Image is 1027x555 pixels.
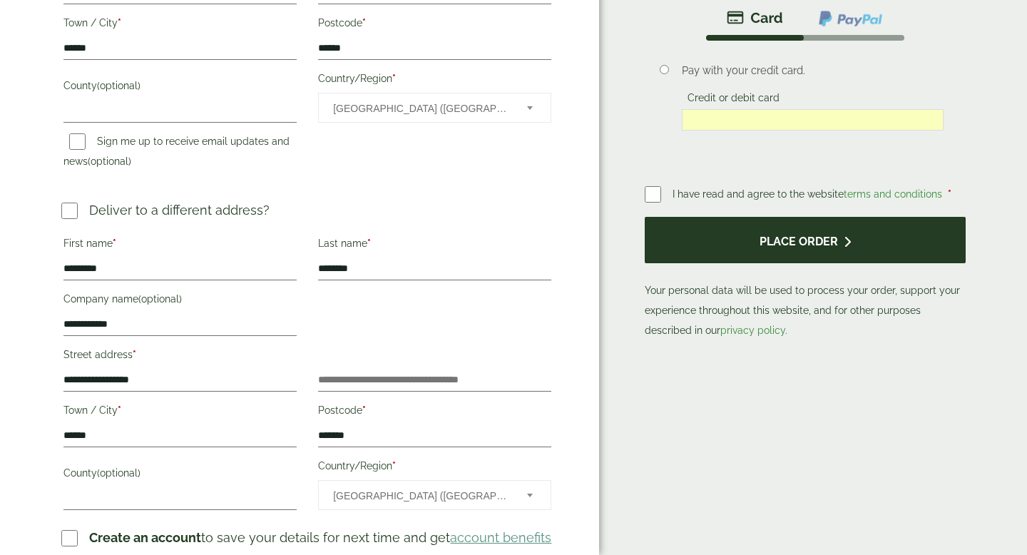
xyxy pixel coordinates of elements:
[686,113,939,126] iframe: To enrich screen reader interactions, please activate Accessibility in Grammarly extension settings
[88,156,131,167] span: (optional)
[645,217,966,263] button: Place order
[89,200,270,220] p: Deliver to a different address?
[948,188,951,200] abbr: required
[318,68,551,93] label: Country/Region
[113,238,116,249] abbr: required
[318,233,551,258] label: Last name
[362,404,366,416] abbr: required
[63,289,297,313] label: Company name
[138,293,182,305] span: (optional)
[318,480,551,510] span: Country/Region
[69,133,86,150] input: Sign me up to receive email updates and news(optional)
[333,93,508,123] span: United Kingdom (UK)
[450,530,551,545] a: account benefits
[318,456,551,480] label: Country/Region
[63,136,290,171] label: Sign me up to receive email updates and news
[89,528,551,547] p: to save your details for next time and get
[318,13,551,37] label: Postcode
[392,460,396,472] abbr: required
[673,188,945,200] span: I have read and agree to the website
[118,404,121,416] abbr: required
[63,345,297,369] label: Street address
[720,325,785,336] a: privacy policy
[97,80,140,91] span: (optional)
[97,467,140,479] span: (optional)
[367,238,371,249] abbr: required
[318,93,551,123] span: Country/Region
[392,73,396,84] abbr: required
[89,530,201,545] strong: Create an account
[63,13,297,37] label: Town / City
[727,9,783,26] img: stripe.png
[333,481,508,511] span: United Kingdom (UK)
[844,188,942,200] a: terms and conditions
[318,400,551,424] label: Postcode
[645,217,966,340] p: Your personal data will be used to process your order, support your experience throughout this we...
[817,9,884,28] img: ppcp-gateway.png
[682,63,944,78] p: Pay with your credit card.
[118,17,121,29] abbr: required
[63,400,297,424] label: Town / City
[362,17,366,29] abbr: required
[133,349,136,360] abbr: required
[63,233,297,258] label: First name
[63,76,297,100] label: County
[682,92,785,108] label: Credit or debit card
[63,463,297,487] label: County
